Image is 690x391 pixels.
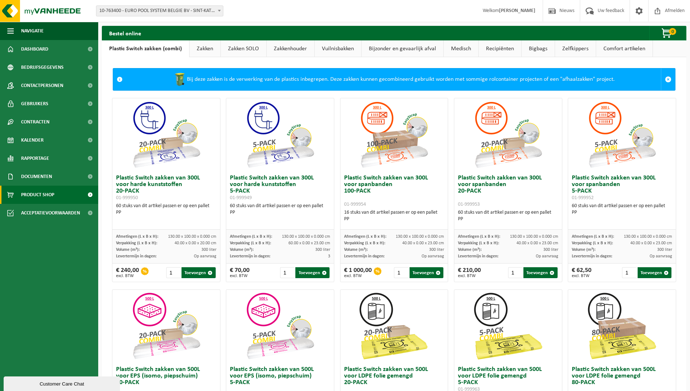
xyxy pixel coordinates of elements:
a: Bijzonder en gevaarlijk afval [362,40,443,57]
button: Toevoegen [638,267,671,278]
input: 1 [394,267,408,278]
span: 300 liter [315,248,330,252]
span: 300 liter [657,248,672,252]
span: 01-999954 [344,202,366,207]
h3: Plastic Switch zakken van 300L voor harde kunststoffen 5-PACK [230,175,330,201]
img: 01-999954 [358,98,430,171]
span: Afmetingen (L x B x H): [572,234,614,239]
span: Verpakking (L x B x H): [230,241,271,245]
span: 3 [328,254,330,258]
div: Bij deze zakken is de verwerking van de plastics inbegrepen. Deze zakken kunnen gecombineerd gebr... [126,68,661,90]
span: 01-999953 [458,202,480,207]
span: 130.00 x 100.00 x 0.000 cm [624,234,672,239]
span: excl. BTW [458,274,481,278]
span: Op aanvraag [194,254,216,258]
span: Product Shop [21,186,54,204]
span: Op aanvraag [650,254,672,258]
div: € 1 000,00 [344,267,372,278]
img: 01-999956 [130,290,203,363]
button: 0 [649,26,686,40]
a: Zakken [190,40,220,57]
button: Toevoegen [182,267,215,278]
span: 300 liter [202,248,216,252]
h2: Bestel online [102,26,148,40]
span: 01-999950 [116,195,138,201]
img: 01-999950 [130,98,203,171]
span: Verpakking (L x B x H): [344,241,385,245]
span: 40.00 x 0.00 x 23.00 cm [402,241,444,245]
span: Afmetingen (L x B x H): [344,234,386,239]
input: 1 [166,267,181,278]
span: Documenten [21,167,52,186]
span: 300 liter [543,248,558,252]
span: 40.00 x 0.00 x 23.00 cm [630,241,672,245]
span: Op aanvraag [422,254,444,258]
span: 01-999949 [230,195,252,201]
span: Verpakking (L x B x H): [458,241,499,245]
span: 0 [669,28,676,35]
span: Afmetingen (L x B x H): [458,234,500,239]
span: 40.00 x 0.00 x 23.00 cm [516,241,558,245]
button: Toevoegen [523,267,557,278]
span: Levertermijn in dagen: [116,254,156,258]
span: 40.00 x 0.00 x 20.00 cm [175,241,216,245]
span: Gebruikers [21,95,48,113]
span: Levertermijn in dagen: [230,254,270,258]
span: Afmetingen (L x B x H): [230,234,272,239]
a: Vuilnisbakken [315,40,361,57]
input: 1 [280,267,295,278]
div: 60 stuks van dit artikel passen er op een pallet [230,203,330,216]
span: Op aanvraag [536,254,558,258]
span: Verpakking (L x B x H): [572,241,613,245]
span: excl. BTW [116,274,139,278]
div: PP [230,209,330,216]
span: Navigatie [21,22,44,40]
img: WB-0240-HPE-GN-50.png [172,72,187,87]
span: Levertermijn in dagen: [344,254,384,258]
a: Plastic Switch zakken (combi) [102,40,189,57]
img: 01-999952 [586,98,658,171]
h3: Plastic Switch zakken van 300L voor spanbanden 5-PACK [572,175,672,201]
div: 60 stuks van dit artikel passen er op een pallet [458,209,558,222]
h3: Plastic Switch zakken van 300L voor spanbanden 20-PACK [458,175,558,208]
div: € 70,00 [230,267,250,278]
h3: Plastic Switch zakken van 300L voor spanbanden 100-PACK [344,175,444,208]
span: Verpakking (L x B x H): [116,241,157,245]
strong: [PERSON_NAME] [499,8,535,13]
input: 1 [622,267,637,278]
span: 10-763400 - EURO POOL SYSTEM BELGIE BV - SINT-KATELIJNE-WAVER [96,5,223,16]
img: 01-999968 [586,290,658,363]
span: Kalender [21,131,44,149]
span: 130.00 x 100.00 x 0.000 cm [396,234,444,239]
span: Volume (m³): [230,248,254,252]
span: Acceptatievoorwaarden [21,204,80,222]
span: Contactpersonen [21,76,63,95]
span: 130.00 x 100.00 x 0.000 cm [168,234,216,239]
span: 60.00 x 0.00 x 23.00 cm [288,241,330,245]
img: 01-999955 [244,290,316,363]
img: 01-999949 [244,98,316,171]
div: 60 stuks van dit artikel passen er op een pallet [116,203,216,216]
div: PP [572,209,672,216]
span: excl. BTW [572,274,591,278]
img: 01-999963 [472,290,545,363]
div: € 62,50 [572,267,591,278]
span: excl. BTW [230,274,250,278]
span: 130.00 x 100.00 x 0.000 cm [282,234,330,239]
div: 16 stuks van dit artikel passen er op een pallet [344,209,444,222]
span: 01-999952 [572,195,594,201]
button: Toevoegen [295,267,329,278]
span: excl. BTW [344,274,372,278]
span: Contracten [21,113,49,131]
span: Bedrijfsgegevens [21,58,64,76]
span: Volume (m³): [458,248,482,252]
span: Levertermijn in dagen: [572,254,612,258]
span: 300 liter [429,248,444,252]
span: Dashboard [21,40,48,58]
a: Zakkenhouder [267,40,314,57]
a: Bigbags [522,40,555,57]
a: Zelfkippers [555,40,596,57]
div: PP [458,216,558,222]
a: Zakken SOLO [221,40,266,57]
